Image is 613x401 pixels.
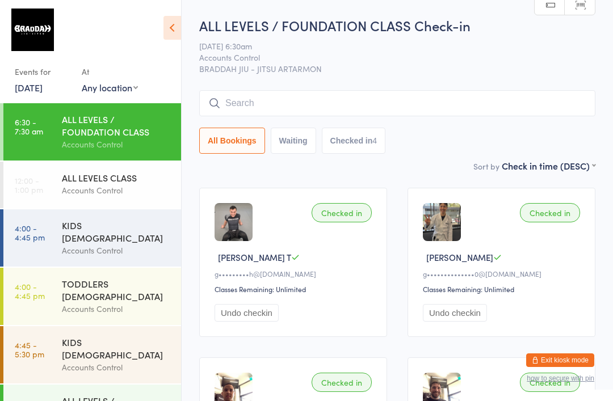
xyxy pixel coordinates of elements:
[3,103,181,161] a: 6:30 -7:30 amALL LEVELS / FOUNDATION CLASSAccounts Control
[520,203,580,222] div: Checked in
[15,223,45,242] time: 4:00 - 4:45 pm
[62,361,171,374] div: Accounts Control
[62,336,171,361] div: KIDS [DEMOGRAPHIC_DATA]
[62,171,171,184] div: ALL LEVELS CLASS
[215,269,375,278] div: g•••••••••h@[DOMAIN_NAME]
[62,138,171,151] div: Accounts Control
[199,63,595,74] span: BRADDAH JIU - JITSU ARTARMON
[199,52,578,63] span: Accounts Control
[199,40,578,52] span: [DATE] 6:30am
[215,304,279,322] button: Undo checkin
[502,159,595,172] div: Check in time (DESC)
[473,161,499,172] label: Sort by
[82,62,138,81] div: At
[62,184,171,197] div: Accounts Control
[271,128,316,154] button: Waiting
[62,302,171,315] div: Accounts Control
[322,128,386,154] button: Checked in4
[62,113,171,138] div: ALL LEVELS / FOUNDATION CLASS
[199,90,595,116] input: Search
[526,353,594,367] button: Exit kiosk mode
[215,203,253,241] img: image1704828675.png
[15,176,43,194] time: 12:00 - 1:00 pm
[426,251,493,263] span: [PERSON_NAME]
[423,269,583,278] div: g••••••••••••••0@[DOMAIN_NAME]
[423,284,583,294] div: Classes Remaining: Unlimited
[62,277,171,302] div: TODDLERS [DEMOGRAPHIC_DATA]
[3,268,181,325] a: 4:00 -4:45 pmTODDLERS [DEMOGRAPHIC_DATA]Accounts Control
[199,16,595,35] h2: ALL LEVELS / FOUNDATION CLASS Check-in
[372,136,377,145] div: 4
[3,209,181,267] a: 4:00 -4:45 pmKIDS [DEMOGRAPHIC_DATA]Accounts Control
[62,244,171,257] div: Accounts Control
[527,374,594,382] button: how to secure with pin
[15,81,43,94] a: [DATE]
[11,9,54,51] img: Braddah Jiu Jitsu Artarmon
[15,282,45,300] time: 4:00 - 4:45 pm
[15,340,44,358] time: 4:45 - 5:30 pm
[520,373,580,392] div: Checked in
[199,128,265,154] button: All Bookings
[3,162,181,208] a: 12:00 -1:00 pmALL LEVELS CLASSAccounts Control
[3,326,181,383] a: 4:45 -5:30 pmKIDS [DEMOGRAPHIC_DATA]Accounts Control
[312,373,372,392] div: Checked in
[82,81,138,94] div: Any location
[15,117,43,136] time: 6:30 - 7:30 am
[215,284,375,294] div: Classes Remaining: Unlimited
[218,251,291,263] span: [PERSON_NAME] T
[62,219,171,244] div: KIDS [DEMOGRAPHIC_DATA]
[312,203,372,222] div: Checked in
[423,203,461,241] img: image1742260432.png
[423,304,487,322] button: Undo checkin
[15,62,70,81] div: Events for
